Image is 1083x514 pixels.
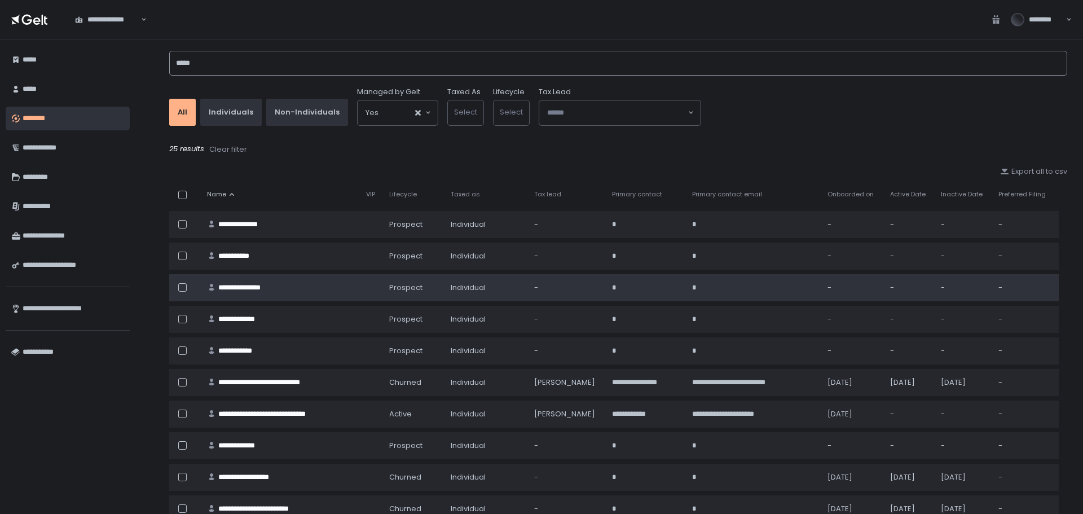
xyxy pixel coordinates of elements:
div: Individuals [209,107,253,117]
button: Non-Individuals [266,99,348,126]
div: Clear filter [209,144,247,155]
div: - [998,283,1052,293]
div: - [827,283,876,293]
div: - [941,219,985,230]
span: churned [389,504,421,514]
div: [DATE] [890,377,928,388]
div: - [998,346,1052,356]
div: - [534,283,598,293]
span: Managed by Gelt [357,87,420,97]
span: churned [389,377,421,388]
div: [DATE] [827,472,876,482]
div: Search for option [68,8,147,32]
div: [DATE] [890,472,928,482]
div: - [941,409,985,419]
button: Export all to csv [1000,166,1067,177]
div: - [827,219,876,230]
div: - [998,441,1052,451]
div: - [998,472,1052,482]
label: Taxed As [447,87,481,97]
div: [DATE] [827,504,876,514]
div: - [998,377,1052,388]
div: Individual [451,251,521,261]
div: - [941,346,985,356]
div: Non-Individuals [275,107,340,117]
span: Onboarded on [827,190,874,199]
span: Active Date [890,190,926,199]
div: - [890,346,928,356]
div: Search for option [358,100,438,125]
span: churned [389,472,421,482]
div: Search for option [539,100,701,125]
span: Lifecycle [389,190,417,199]
span: Name [207,190,226,199]
div: - [941,441,985,451]
div: All [178,107,187,117]
div: - [941,314,985,324]
button: Clear filter [209,144,248,155]
div: - [890,219,928,230]
div: - [998,314,1052,324]
input: Search for option [547,107,687,118]
span: active [389,409,412,419]
div: - [534,219,598,230]
div: - [534,251,598,261]
button: Individuals [200,99,262,126]
div: [DATE] [890,504,928,514]
div: - [998,504,1052,514]
div: [DATE] [827,377,876,388]
div: Individual [451,346,521,356]
div: Individual [451,283,521,293]
div: - [827,441,876,451]
input: Search for option [378,107,414,118]
div: Individual [451,472,521,482]
span: Select [500,107,523,117]
input: Search for option [139,14,140,25]
span: prospect [389,441,422,451]
div: - [534,472,598,482]
span: Yes [366,107,378,118]
span: prospect [389,251,422,261]
div: [DATE] [827,409,876,419]
span: Tax Lead [539,87,571,97]
label: Lifecycle [493,87,525,97]
div: - [534,314,598,324]
div: Individual [451,441,521,451]
span: Primary contact [612,190,662,199]
span: Taxed as [451,190,480,199]
button: All [169,99,196,126]
div: - [890,409,928,419]
div: - [534,441,598,451]
div: Individual [451,219,521,230]
div: Individual [451,409,521,419]
div: - [827,346,876,356]
div: Individual [451,314,521,324]
div: [DATE] [941,472,985,482]
div: - [890,441,928,451]
div: - [534,504,598,514]
div: - [890,251,928,261]
span: Tax lead [534,190,561,199]
div: - [998,251,1052,261]
div: [PERSON_NAME] [534,409,598,419]
div: - [534,346,598,356]
div: - [998,409,1052,419]
div: [DATE] [941,504,985,514]
span: Select [454,107,477,117]
span: Preferred Filing [998,190,1046,199]
button: Clear Selected [415,110,421,116]
span: Primary contact email [692,190,762,199]
div: Individual [451,377,521,388]
div: - [941,283,985,293]
span: prospect [389,314,422,324]
div: - [998,219,1052,230]
div: Individual [451,504,521,514]
div: - [941,251,985,261]
div: 25 results [169,144,1067,155]
div: - [827,251,876,261]
span: prospect [389,346,422,356]
div: - [890,283,928,293]
span: VIP [366,190,375,199]
div: [PERSON_NAME] [534,377,598,388]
